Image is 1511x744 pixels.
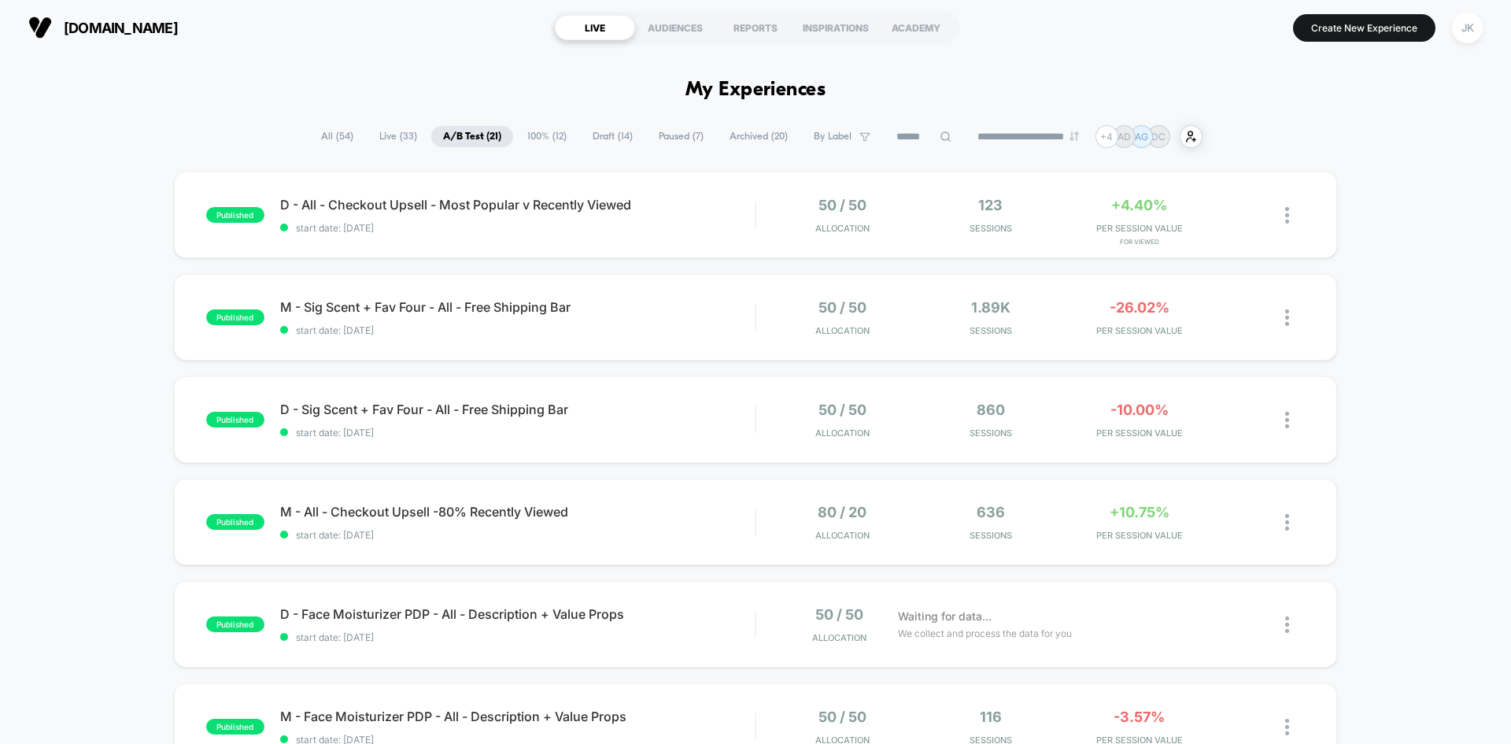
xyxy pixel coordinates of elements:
[1285,616,1289,633] img: close
[921,325,1062,336] span: Sessions
[555,15,635,40] div: LIVE
[1069,530,1210,541] span: PER SESSION VALUE
[635,15,715,40] div: AUDIENCES
[1293,14,1435,42] button: Create New Experience
[206,616,264,632] span: published
[921,428,1062,439] span: Sessions
[1070,131,1079,141] img: end
[1135,131,1148,143] p: AG
[977,504,1005,520] span: 636
[581,126,645,147] span: Draft ( 14 )
[1110,402,1169,418] span: -10.00%
[818,299,866,316] span: 50 / 50
[1285,412,1289,428] img: close
[206,719,264,735] span: published
[280,197,755,213] span: D - All - Checkout Upsell - Most Popular v Recently Viewed
[978,197,1003,213] span: 123
[818,402,866,418] span: 50 / 50
[715,15,796,40] div: REPORTS
[280,222,755,234] span: start date: [DATE]
[280,402,755,417] span: D - Sig Scent + Fav Four - All - Free Shipping Bar
[1285,514,1289,531] img: close
[1069,223,1210,234] span: PER SESSION VALUE
[685,79,826,102] h1: My Experiences
[280,427,755,439] span: start date: [DATE]
[1118,131,1131,143] p: AD
[977,402,1005,418] span: 860
[921,530,1062,541] span: Sessions
[818,709,866,725] span: 50 / 50
[1452,13,1483,43] div: JK
[812,632,866,643] span: Allocation
[815,223,870,234] span: Allocation
[818,197,866,213] span: 50 / 50
[280,631,755,643] span: start date: [DATE]
[1069,428,1210,439] span: PER SESSION VALUE
[1447,12,1487,44] button: JK
[1110,504,1169,520] span: +10.75%
[280,709,755,724] span: M - Face Moisturizer PDP - All - Description + Value Props
[206,309,264,325] span: published
[280,504,755,520] span: M - All - Checkout Upsell -80% Recently Viewed
[921,223,1062,234] span: Sessions
[814,131,852,143] span: By Label
[206,514,264,530] span: published
[28,16,52,39] img: Visually logo
[1151,131,1166,143] p: DC
[898,608,992,625] span: Waiting for data...
[1114,709,1165,725] span: -3.57%
[1285,309,1289,326] img: close
[206,207,264,223] span: published
[898,626,1072,641] span: We collect and process the data for you
[1110,299,1169,316] span: -26.02%
[515,126,578,147] span: 100% ( 12 )
[815,606,863,623] span: 50 / 50
[1111,197,1167,213] span: +4.40%
[876,15,956,40] div: ACADEMY
[1069,325,1210,336] span: PER SESSION VALUE
[647,126,715,147] span: Paused ( 7 )
[815,428,870,439] span: Allocation
[1285,719,1289,735] img: close
[980,709,1002,725] span: 116
[971,299,1010,316] span: 1.89k
[24,15,183,40] button: [DOMAIN_NAME]
[280,324,755,336] span: start date: [DATE]
[1095,125,1118,148] div: + 4
[818,504,866,520] span: 80 / 20
[1069,238,1210,246] span: for Viewed
[431,126,513,147] span: A/B Test ( 21 )
[368,126,429,147] span: Live ( 33 )
[280,529,755,541] span: start date: [DATE]
[206,412,264,428] span: published
[64,20,178,36] span: [DOMAIN_NAME]
[796,15,876,40] div: INSPIRATIONS
[718,126,800,147] span: Archived ( 20 )
[815,325,870,336] span: Allocation
[280,299,755,315] span: M - Sig Scent + Fav Four - All - Free Shipping Bar
[309,126,365,147] span: All ( 54 )
[1285,207,1289,224] img: close
[280,606,755,622] span: D - Face Moisturizer PDP - All - Description + Value Props
[815,530,870,541] span: Allocation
